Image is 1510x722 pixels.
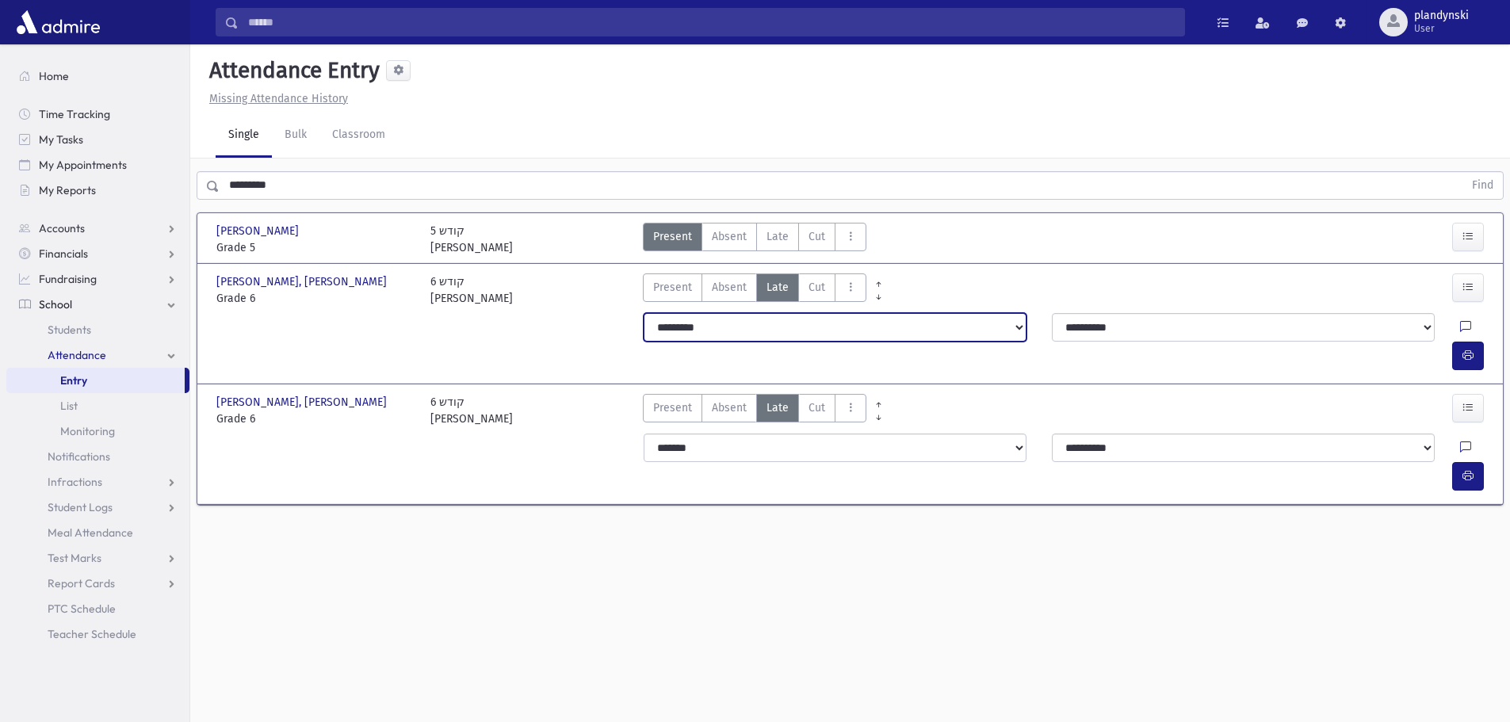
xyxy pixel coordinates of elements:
[712,228,747,245] span: Absent
[6,418,189,444] a: Monitoring
[39,272,97,286] span: Fundraising
[272,113,319,158] a: Bulk
[6,101,189,127] a: Time Tracking
[712,279,747,296] span: Absent
[39,158,127,172] span: My Appointments
[239,8,1184,36] input: Search
[1462,172,1503,199] button: Find
[6,241,189,266] a: Financials
[653,228,692,245] span: Present
[216,223,302,239] span: [PERSON_NAME]
[6,368,185,393] a: Entry
[60,399,78,413] span: List
[430,223,513,256] div: 5 קודש [PERSON_NAME]
[6,545,189,571] a: Test Marks
[209,92,348,105] u: Missing Attendance History
[39,183,96,197] span: My Reports
[712,399,747,416] span: Absent
[6,216,189,241] a: Accounts
[766,228,789,245] span: Late
[319,113,398,158] a: Classroom
[1414,22,1469,35] span: User
[6,469,189,495] a: Infractions
[203,57,380,84] h5: Attendance Entry
[6,178,189,203] a: My Reports
[6,63,189,89] a: Home
[766,399,789,416] span: Late
[203,92,348,105] a: Missing Attendance History
[39,132,83,147] span: My Tasks
[48,475,102,489] span: Infractions
[6,571,189,596] a: Report Cards
[6,596,189,621] a: PTC Schedule
[809,399,825,416] span: Cut
[653,399,692,416] span: Present
[6,495,189,520] a: Student Logs
[48,500,113,514] span: Student Logs
[48,576,115,590] span: Report Cards
[60,424,115,438] span: Monitoring
[48,323,91,337] span: Students
[39,297,72,311] span: School
[1414,10,1469,22] span: plandynski
[216,394,390,411] span: [PERSON_NAME], [PERSON_NAME]
[13,6,104,38] img: AdmirePro
[6,444,189,469] a: Notifications
[216,113,272,158] a: Single
[39,246,88,261] span: Financials
[809,279,825,296] span: Cut
[430,273,513,307] div: 6 קודש [PERSON_NAME]
[6,393,189,418] a: List
[766,279,789,296] span: Late
[216,411,415,427] span: Grade 6
[216,273,390,290] span: [PERSON_NAME], [PERSON_NAME]
[6,621,189,647] a: Teacher Schedule
[216,239,415,256] span: Grade 5
[643,394,866,427] div: AttTypes
[216,290,415,307] span: Grade 6
[6,127,189,152] a: My Tasks
[643,273,866,307] div: AttTypes
[6,520,189,545] a: Meal Attendance
[39,107,110,121] span: Time Tracking
[430,394,513,427] div: 6 קודש [PERSON_NAME]
[48,449,110,464] span: Notifications
[48,627,136,641] span: Teacher Schedule
[643,223,866,256] div: AttTypes
[6,292,189,317] a: School
[48,602,116,616] span: PTC Schedule
[48,348,106,362] span: Attendance
[48,551,101,565] span: Test Marks
[6,342,189,368] a: Attendance
[653,279,692,296] span: Present
[39,69,69,83] span: Home
[6,266,189,292] a: Fundraising
[809,228,825,245] span: Cut
[39,221,85,235] span: Accounts
[48,525,133,540] span: Meal Attendance
[60,373,87,388] span: Entry
[6,152,189,178] a: My Appointments
[6,317,189,342] a: Students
